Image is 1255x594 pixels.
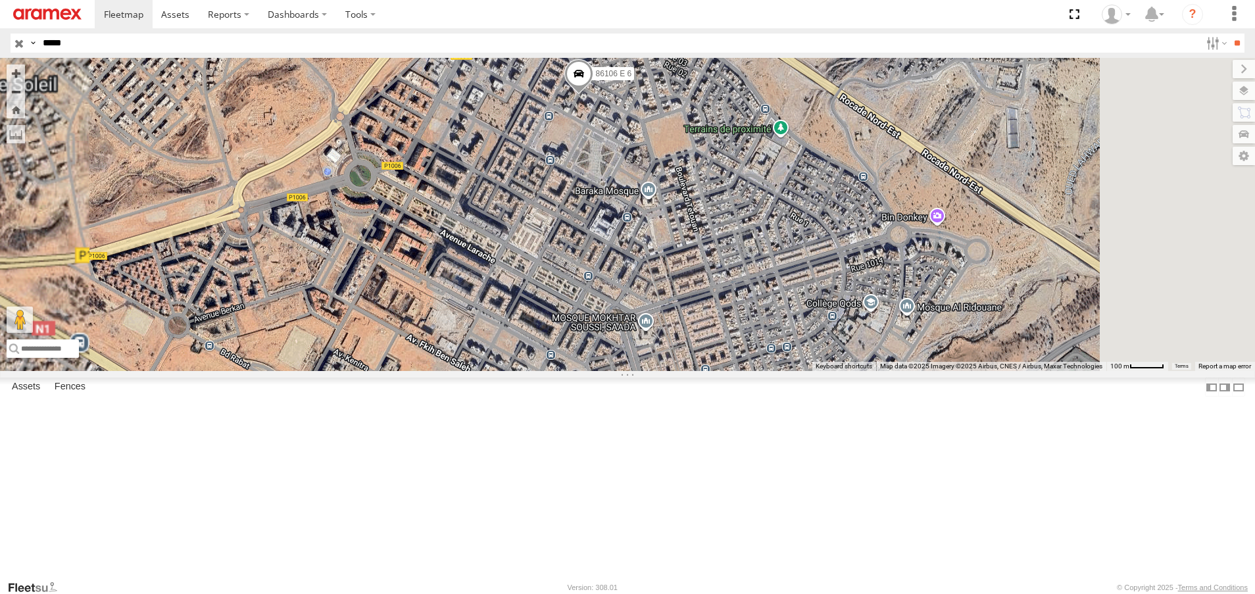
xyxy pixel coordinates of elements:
label: Map Settings [1233,147,1255,165]
a: Visit our Website [7,581,68,594]
div: Hicham Abourifa [1097,5,1135,24]
label: Search Query [28,34,38,53]
span: 86106 E 6 [596,69,632,78]
label: Dock Summary Table to the Right [1218,378,1231,397]
img: aramex-logo.svg [13,9,82,20]
label: Hide Summary Table [1232,378,1245,397]
button: Drag Pegman onto the map to open Street View [7,307,33,333]
label: Dock Summary Table to the Left [1205,378,1218,397]
a: Terms (opens in new tab) [1175,363,1189,368]
div: Version: 308.01 [568,583,618,591]
label: Assets [5,378,47,397]
label: Measure [7,125,25,143]
button: Keyboard shortcuts [816,362,872,371]
button: Zoom in [7,64,25,82]
i: ? [1182,4,1203,25]
span: Map data ©2025 Imagery ©2025 Airbus, CNES / Airbus, Maxar Technologies [880,362,1102,370]
button: Zoom Home [7,101,25,118]
label: Fences [48,378,92,397]
button: Map Scale: 100 m per 49 pixels [1106,362,1168,371]
label: Search Filter Options [1201,34,1229,53]
span: 100 m [1110,362,1129,370]
div: © Copyright 2025 - [1117,583,1248,591]
a: Report a map error [1198,362,1251,370]
a: Terms and Conditions [1178,583,1248,591]
button: Zoom out [7,82,25,101]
